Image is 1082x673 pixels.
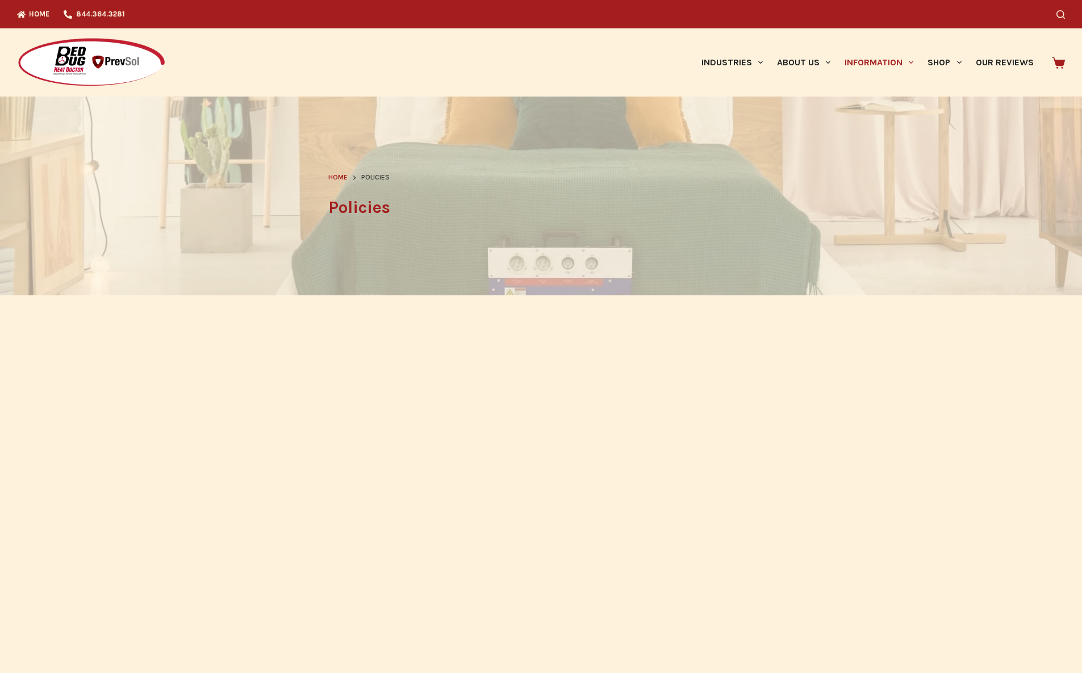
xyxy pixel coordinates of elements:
[921,28,968,97] a: Shop
[328,195,754,220] h1: Policies
[694,28,1041,97] nav: Primary
[770,28,837,97] a: About Us
[328,173,348,181] span: Home
[17,37,166,88] img: Prevsol/Bed Bug Heat Doctor
[838,28,921,97] a: Information
[694,28,770,97] a: Industries
[968,28,1041,97] a: Our Reviews
[361,172,390,183] span: Policies
[1056,10,1065,19] button: Search
[328,172,348,183] a: Home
